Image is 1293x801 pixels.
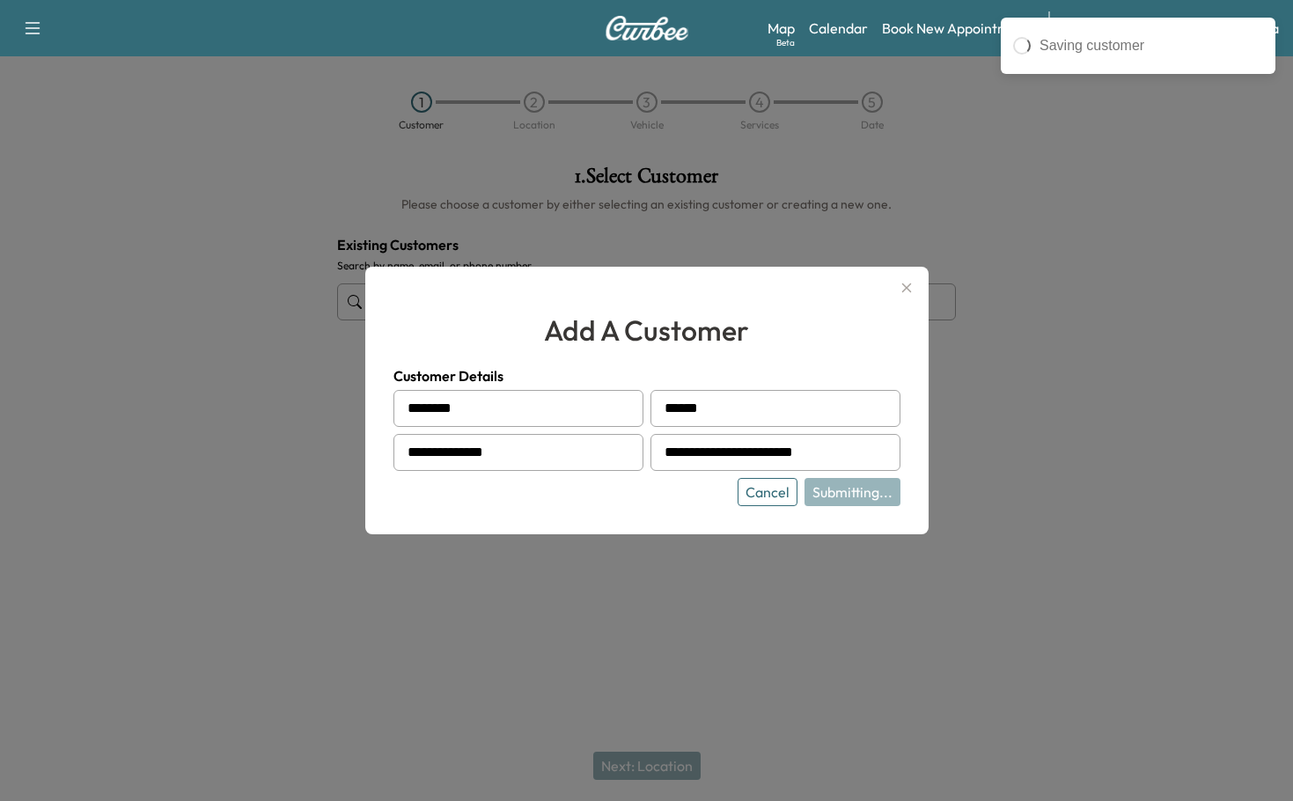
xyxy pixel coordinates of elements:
button: Cancel [738,478,797,506]
a: Calendar [809,18,868,39]
a: MapBeta [768,18,795,39]
h4: Customer Details [393,365,900,386]
img: Curbee Logo [605,16,689,40]
div: Beta [776,36,795,49]
div: Saving customer [1040,35,1263,56]
a: Book New Appointment [882,18,1031,39]
h2: add a customer [393,309,900,351]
